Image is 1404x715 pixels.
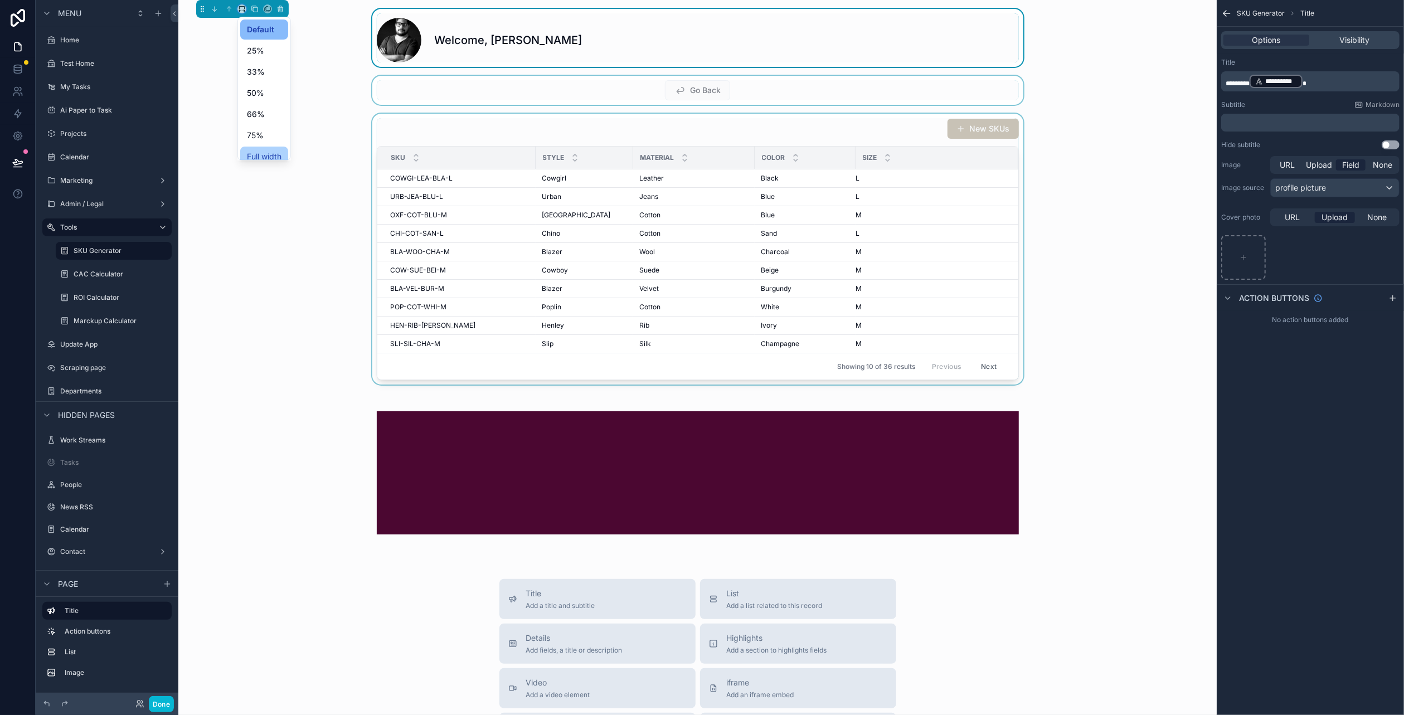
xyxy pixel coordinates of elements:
span: Full width [247,150,281,163]
span: 66% [247,108,265,121]
span: Default [247,23,274,36]
span: 25% [247,44,264,57]
span: 75% [247,129,264,142]
span: 33% [247,65,265,79]
span: 50% [247,86,264,100]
